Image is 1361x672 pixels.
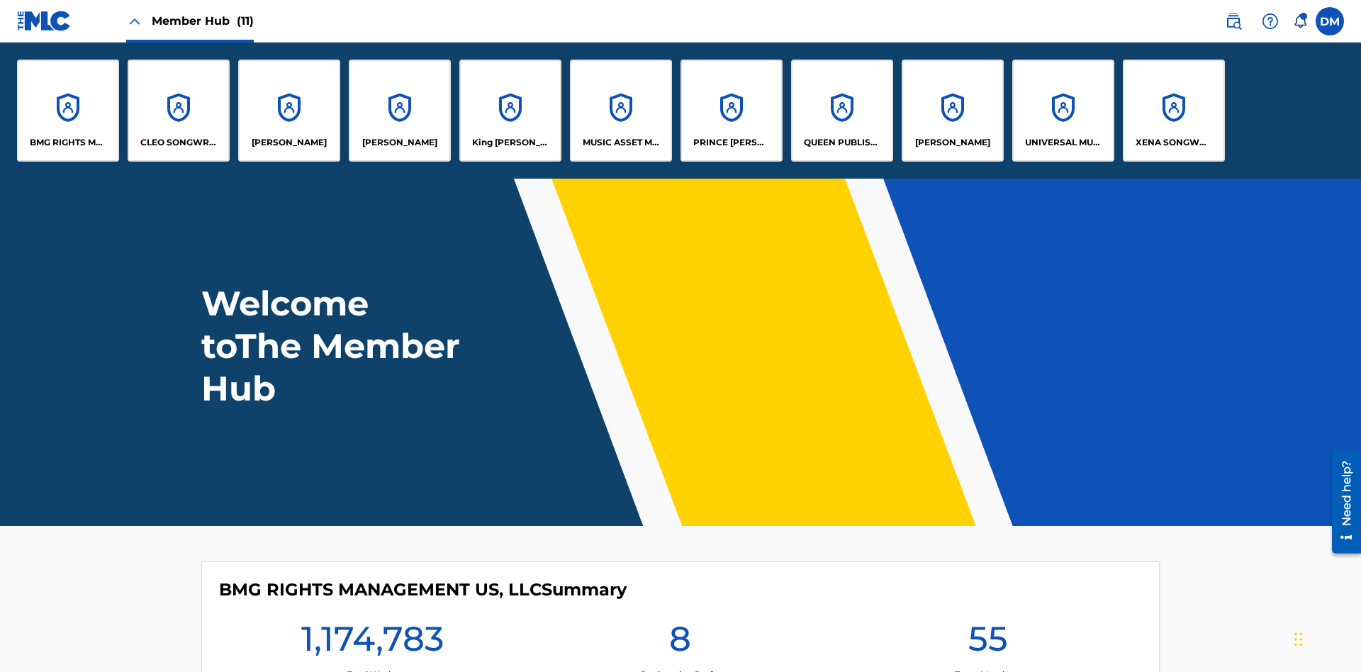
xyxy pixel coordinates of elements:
a: AccountsXENA SONGWRITER [1123,60,1225,162]
p: MUSIC ASSET MANAGEMENT (MAM) [583,136,660,149]
p: ELVIS COSTELLO [252,136,327,149]
p: King McTesterson [472,136,549,149]
p: CLEO SONGWRITER [140,136,218,149]
a: AccountsUNIVERSAL MUSIC PUB GROUP [1012,60,1114,162]
h1: 55 [968,617,1008,668]
img: search [1225,13,1242,30]
h1: 1,174,783 [301,617,444,668]
img: help [1262,13,1279,30]
iframe: Chat Widget [1290,604,1361,672]
img: MLC Logo [17,11,72,31]
p: QUEEN PUBLISHA [804,136,881,149]
p: BMG RIGHTS MANAGEMENT US, LLC [30,136,107,149]
a: Public Search [1219,7,1248,35]
a: AccountsCLEO SONGWRITER [128,60,230,162]
img: Close [126,13,143,30]
span: Member Hub [152,13,254,29]
h1: Welcome to The Member Hub [201,282,466,410]
p: PRINCE MCTESTERSON [693,136,771,149]
p: EYAMA MCSINGER [362,136,437,149]
p: RONALD MCTESTERSON [915,136,990,149]
h4: BMG RIGHTS MANAGEMENT US, LLC [219,579,627,600]
p: UNIVERSAL MUSIC PUB GROUP [1025,136,1102,149]
a: AccountsPRINCE [PERSON_NAME] [680,60,783,162]
a: AccountsMUSIC ASSET MANAGEMENT (MAM) [570,60,672,162]
iframe: Resource Center [1321,444,1361,561]
div: User Menu [1316,7,1344,35]
p: XENA SONGWRITER [1136,136,1213,149]
div: Drag [1294,618,1303,661]
a: Accounts[PERSON_NAME] [349,60,451,162]
h1: 8 [669,617,691,668]
div: Help [1256,7,1284,35]
a: AccountsKing [PERSON_NAME] [459,60,561,162]
a: AccountsBMG RIGHTS MANAGEMENT US, LLC [17,60,119,162]
span: (11) [237,14,254,28]
div: Notifications [1293,14,1307,28]
a: Accounts[PERSON_NAME] [238,60,340,162]
a: Accounts[PERSON_NAME] [902,60,1004,162]
a: AccountsQUEEN PUBLISHA [791,60,893,162]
